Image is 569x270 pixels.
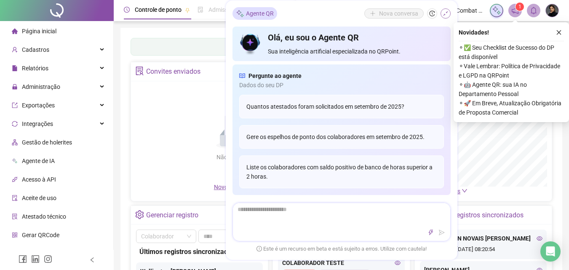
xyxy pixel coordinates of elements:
span: notification [511,7,519,14]
span: left [89,257,95,263]
h4: Olá, eu sou o Agente QR [268,32,443,43]
span: shrink [443,11,449,16]
span: solution [12,214,18,219]
sup: 1 [516,3,524,11]
span: Página inicial [22,28,56,35]
span: Sua inteligência artificial especializada no QRPoint. [268,47,443,56]
div: Agente QR [232,7,277,20]
div: Gere os espelhos de ponto dos colaboradores em setembro de 2025. [239,125,444,149]
span: Controle de ponto [135,6,182,13]
span: lock [12,84,18,90]
span: ⚬ 🚀 Em Breve, Atualização Obrigatória de Proposta Comercial [459,99,564,117]
span: eye [537,235,542,241]
span: Cadastros [22,46,49,53]
span: linkedin [31,255,40,263]
img: sparkle-icon.fc2bf0ac1784a2077858766a79e2daf3.svg [492,6,501,15]
span: user-add [12,47,18,53]
span: clock-circle [124,7,130,13]
div: Gerenciar registro [146,208,198,222]
img: icon [239,32,262,56]
span: Agente de IA [22,158,55,164]
span: sync [12,121,18,127]
span: Gerar QRCode [22,232,59,238]
button: send [437,227,447,238]
img: 93555 [546,4,558,17]
span: home [12,28,18,34]
span: exclamation-circle [256,246,262,251]
span: close [556,29,562,35]
div: Últimos registros sincronizados [139,246,259,257]
span: file-done [198,7,203,13]
span: instagram [44,255,52,263]
div: Convites enviados [146,64,200,79]
span: Integrações [22,120,53,127]
span: Aceite de uso [22,195,56,201]
span: Exportações [22,102,55,109]
span: history [429,11,435,16]
span: export [12,102,18,108]
span: 1 [518,4,521,10]
img: sparkle-icon.fc2bf0ac1784a2077858766a79e2daf3.svg [236,9,244,18]
span: setting [135,210,144,219]
span: api [12,176,18,182]
span: Dados do seu DP [239,80,444,90]
div: Últimos registros sincronizados [430,208,524,222]
span: Pergunte ao agente [248,71,302,80]
div: Open Intercom Messenger [540,241,561,262]
div: Quantos atestados foram solicitados em setembro de 2025? [239,95,444,118]
span: read [239,71,245,80]
span: pushpin [185,8,190,13]
span: Novidades ! [459,28,489,37]
div: Não há dados [196,152,274,162]
div: Liste os colaboradores com saldo positivo de banco de horas superior a 2 horas. [239,155,444,188]
div: WELLINGTON NOVAIS [PERSON_NAME] [424,234,542,243]
button: thunderbolt [426,227,436,238]
span: Novo convite [214,184,256,190]
span: ⚬ ✅ Seu Checklist de Sucesso do DP está disponível [459,43,564,61]
span: solution [135,67,144,75]
span: down [462,188,467,194]
span: facebook [19,255,27,263]
span: Este é um recurso em beta e está sujeito a erros. Utilize com cautela! [256,245,427,253]
span: Admissão digital [208,6,252,13]
span: bell [530,7,537,14]
span: Gestão de holerites [22,139,72,146]
div: [DATE] 08:20:54 [424,245,542,255]
span: apartment [12,139,18,145]
span: thunderbolt [428,230,434,235]
span: Administração [22,83,60,90]
button: Nova conversa [364,8,424,19]
span: file [12,65,18,71]
span: Relatórios [22,65,48,72]
span: eye [395,260,401,266]
span: ⚬ Vale Lembrar: Política de Privacidade e LGPD na QRPoint [459,61,564,80]
span: Acesso à API [22,176,56,183]
span: qrcode [12,232,18,238]
span: Atestado técnico [22,213,66,220]
span: audit [12,195,18,201]
span: ⚬ 🤖 Agente QR: sua IA no Departamento Pessoal [459,80,564,99]
div: COLABORADOR TESTE [282,258,401,267]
